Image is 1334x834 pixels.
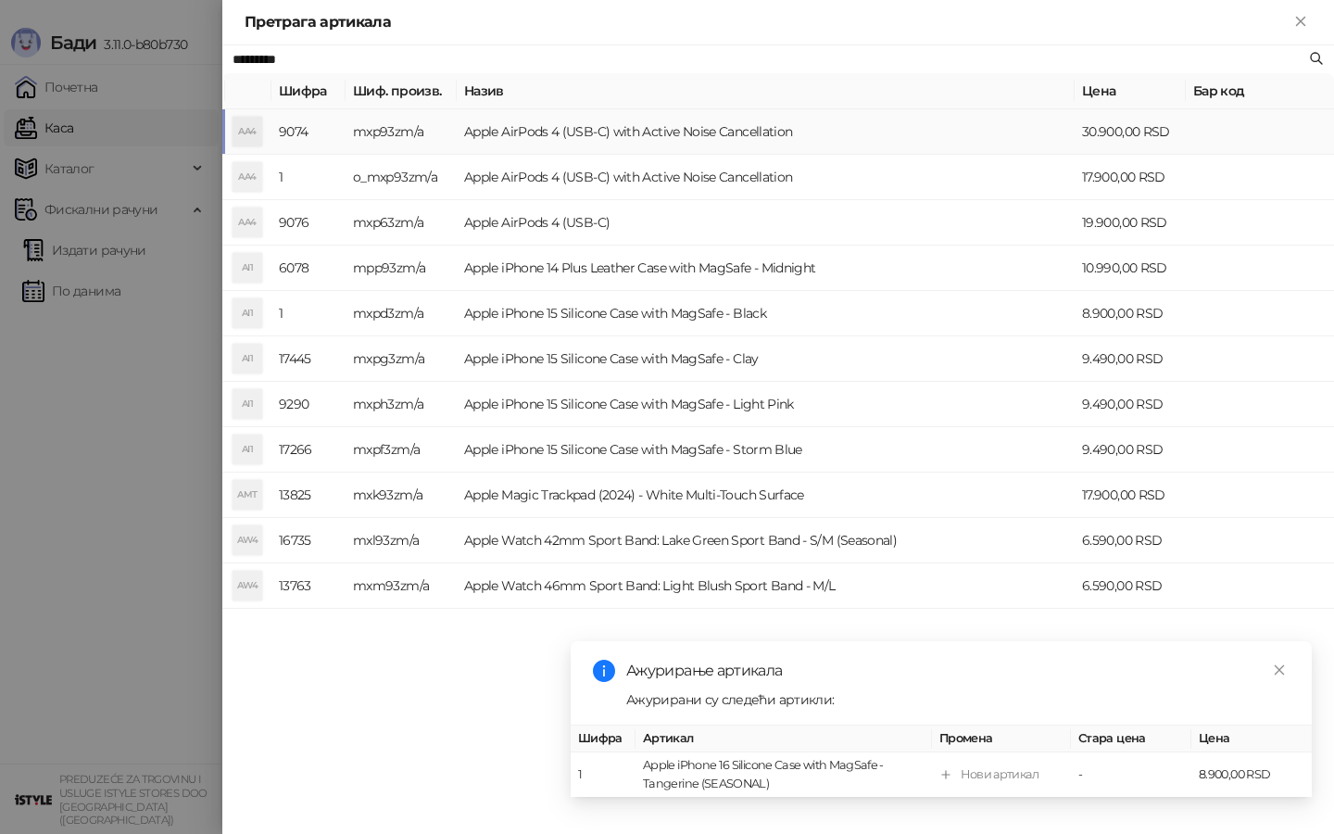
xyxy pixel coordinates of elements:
[457,427,1075,473] td: Apple iPhone 15 Silicone Case with MagSafe - Storm Blue
[346,473,457,518] td: mxk93zm/a
[1269,660,1290,680] a: Close
[457,382,1075,427] td: Apple iPhone 15 Silicone Case with MagSafe - Light Pink
[571,752,636,798] td: 1
[626,660,1290,682] div: Ажурирање артикала
[457,473,1075,518] td: Apple Magic Trackpad (2024) - White Multi-Touch Surface
[271,155,346,200] td: 1
[457,336,1075,382] td: Apple iPhone 15 Silicone Case with MagSafe - Clay
[571,726,636,752] th: Шифра
[233,344,262,373] div: AI1
[271,291,346,336] td: 1
[961,765,1038,784] div: Нови артикал
[1071,752,1191,798] td: -
[1075,291,1186,336] td: 8.900,00 RSD
[233,389,262,419] div: AI1
[1075,155,1186,200] td: 17.900,00 RSD
[346,518,457,563] td: mxl93zm/a
[346,246,457,291] td: mpp93zm/a
[457,200,1075,246] td: Apple AirPods 4 (USB-C)
[271,427,346,473] td: 17266
[346,291,457,336] td: mxpd3zm/a
[233,298,262,328] div: AI1
[457,563,1075,609] td: Apple Watch 46mm Sport Band: Light Blush Sport Band - M/L
[233,253,262,283] div: AI1
[1075,73,1186,109] th: Цена
[932,726,1071,752] th: Промена
[457,246,1075,291] td: Apple iPhone 14 Plus Leather Case with MagSafe - Midnight
[1075,427,1186,473] td: 9.490,00 RSD
[271,109,346,155] td: 9074
[271,518,346,563] td: 16735
[346,200,457,246] td: mxp63zm/a
[1075,200,1186,246] td: 19.900,00 RSD
[271,246,346,291] td: 6078
[233,571,262,600] div: AW4
[626,689,1290,710] div: Ажурирани су следећи артикли:
[1071,726,1191,752] th: Стара цена
[271,73,346,109] th: Шифра
[1191,752,1312,798] td: 8.900,00 RSD
[233,208,262,237] div: AA4
[346,155,457,200] td: o_mxp93zm/a
[1075,246,1186,291] td: 10.990,00 RSD
[457,109,1075,155] td: Apple AirPods 4 (USB-C) with Active Noise Cancellation
[457,518,1075,563] td: Apple Watch 42mm Sport Band: Lake Green Sport Band - S/M (Seasonal)
[233,162,262,192] div: AA4
[346,382,457,427] td: mxph3zm/a
[1075,336,1186,382] td: 9.490,00 RSD
[346,73,457,109] th: Шиф. произв.
[346,336,457,382] td: mxpg3zm/a
[346,563,457,609] td: mxm93zm/a
[233,117,262,146] div: AA4
[271,473,346,518] td: 13825
[233,435,262,464] div: AI1
[1075,109,1186,155] td: 30.900,00 RSD
[636,726,932,752] th: Артикал
[346,427,457,473] td: mxpf3zm/a
[271,563,346,609] td: 13763
[1273,663,1286,676] span: close
[271,200,346,246] td: 9076
[233,525,262,555] div: AW4
[457,155,1075,200] td: Apple AirPods 4 (USB-C) with Active Noise Cancellation
[1186,73,1334,109] th: Бар код
[233,480,262,510] div: AMT
[271,336,346,382] td: 17445
[457,73,1075,109] th: Назив
[346,109,457,155] td: mxp93zm/a
[636,752,932,798] td: Apple iPhone 16 Silicone Case with MagSafe - Tangerine (SEASONAL)
[457,291,1075,336] td: Apple iPhone 15 Silicone Case with MagSafe - Black
[1075,382,1186,427] td: 9.490,00 RSD
[593,660,615,682] span: info-circle
[1191,726,1312,752] th: Цена
[1075,473,1186,518] td: 17.900,00 RSD
[1290,11,1312,33] button: Close
[245,11,1290,33] div: Претрага артикала
[1075,563,1186,609] td: 6.590,00 RSD
[1075,518,1186,563] td: 6.590,00 RSD
[271,382,346,427] td: 9290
